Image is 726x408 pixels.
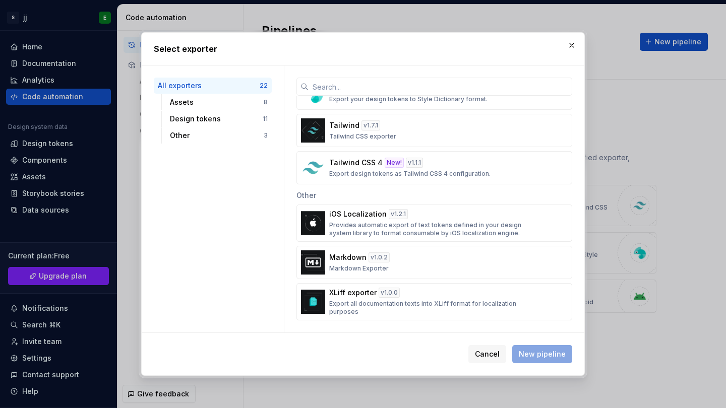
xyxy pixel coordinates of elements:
[329,288,377,298] p: XLiff exporter
[166,94,272,110] button: Assets8
[369,252,390,262] div: v 1.0.2
[329,252,367,262] p: Markdown
[296,114,572,147] button: Tailwindv1.7.1Tailwind CSS exporter
[170,97,264,107] div: Assets
[154,43,572,55] h2: Select exporter
[166,111,272,127] button: Design tokens11
[406,158,423,168] div: v 1.1.1
[154,78,272,94] button: All exporters22
[158,81,260,91] div: All exporters
[329,132,396,141] p: Tailwind CSS exporter
[296,151,572,184] button: Tailwind CSS 4New!v1.1.1Export design tokens as Tailwind CSS 4 configuration.
[309,78,572,96] input: Search...
[385,158,404,168] div: New!
[260,82,268,90] div: 22
[296,184,572,205] div: Other
[329,170,491,178] p: Export design tokens as Tailwind CSS 4 configuration.
[329,221,533,237] p: Provides automatic export of text tokens defined in your design system library to format consumab...
[264,131,268,140] div: 3
[170,114,263,124] div: Design tokens
[379,288,400,298] div: v 1.0.0
[361,120,380,130] div: v 1.7.1
[389,209,408,219] div: v 1.2.1
[329,158,383,168] p: Tailwind CSS 4
[296,246,572,279] button: Markdownv1.0.2Markdown Exporter
[170,130,264,141] div: Other
[166,127,272,144] button: Other3
[263,115,268,123] div: 11
[475,349,500,359] span: Cancel
[329,95,488,103] p: Export your design tokens to Style Dictionary format.
[296,205,572,242] button: iOS Localizationv1.2.1Provides automatic export of text tokens defined in your design system libr...
[329,120,359,130] p: Tailwind
[296,283,572,320] button: XLiff exporterv1.0.0Export all documentation texts into XLiff format for localization purposes
[468,345,506,363] button: Cancel
[329,300,533,316] p: Export all documentation texts into XLiff format for localization purposes
[329,264,389,273] p: Markdown Exporter
[264,98,268,106] div: 8
[329,209,387,219] p: iOS Localization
